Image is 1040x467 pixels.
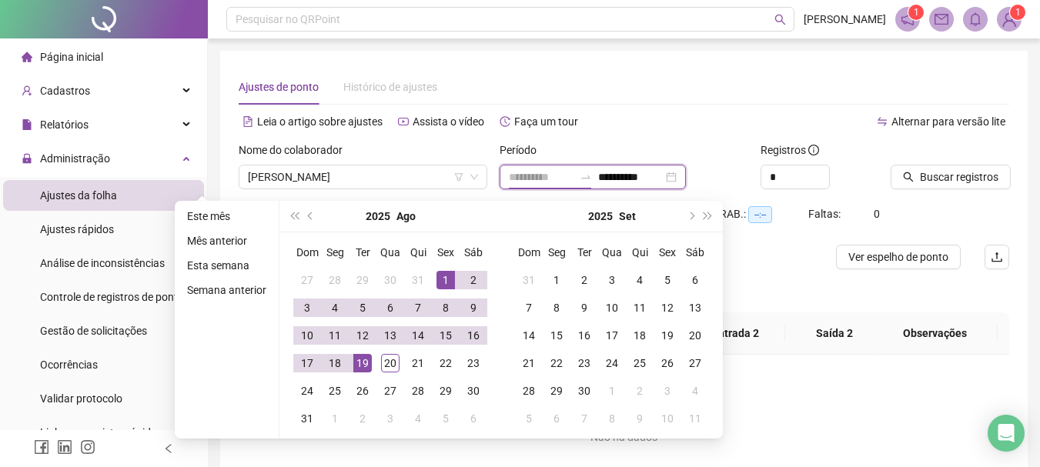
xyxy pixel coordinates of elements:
[464,354,483,372] div: 23
[603,382,621,400] div: 1
[460,266,487,294] td: 2025-08-02
[658,409,677,428] div: 10
[515,322,543,349] td: 2025-09-14
[808,145,819,155] span: info-circle
[626,349,654,377] td: 2025-09-25
[785,312,884,355] th: Saída 2
[432,322,460,349] td: 2025-08-15
[454,172,463,182] span: filter
[293,377,321,405] td: 2025-08-24
[681,405,709,432] td: 2025-10-11
[681,349,709,377] td: 2025-09-27
[626,266,654,294] td: 2025-09-04
[654,349,681,377] td: 2025-09-26
[398,116,409,127] span: youtube
[514,115,578,128] span: Faça um tour
[686,354,704,372] div: 27
[686,271,704,289] div: 6
[681,239,709,266] th: Sáb
[353,326,372,345] div: 12
[575,299,594,317] div: 9
[872,312,998,355] th: Observações
[682,201,699,232] button: next-year
[242,116,253,127] span: file-text
[381,326,400,345] div: 13
[248,165,478,188] span: GUILHERME DE SOUZA VERZAS
[376,294,404,322] td: 2025-08-06
[626,322,654,349] td: 2025-09-18
[515,405,543,432] td: 2025-10-05
[543,405,570,432] td: 2025-10-06
[298,299,316,317] div: 3
[40,118,89,131] span: Relatórios
[22,85,32,96] span: user-add
[570,377,598,405] td: 2025-09-30
[460,405,487,432] td: 2025-09-06
[293,322,321,349] td: 2025-08-10
[658,299,677,317] div: 12
[547,299,566,317] div: 8
[381,299,400,317] div: 6
[349,377,376,405] td: 2025-08-26
[353,409,372,428] div: 2
[1015,7,1021,18] span: 1
[376,349,404,377] td: 2025-08-20
[376,322,404,349] td: 2025-08-13
[658,382,677,400] div: 3
[404,322,432,349] td: 2025-08-14
[40,85,90,97] span: Cadastros
[630,299,649,317] div: 11
[836,245,961,269] button: Ver espelho de ponto
[598,266,626,294] td: 2025-09-03
[460,322,487,349] td: 2025-08-16
[349,322,376,349] td: 2025-08-12
[464,409,483,428] div: 6
[436,299,455,317] div: 8
[409,299,427,317] div: 7
[404,349,432,377] td: 2025-08-21
[520,354,538,372] div: 21
[40,257,165,269] span: Análise de inconsistências
[543,239,570,266] th: Seg
[575,354,594,372] div: 23
[630,409,649,428] div: 9
[293,294,321,322] td: 2025-08-03
[40,152,110,165] span: Administração
[580,171,592,183] span: to
[34,439,49,455] span: facebook
[40,392,122,405] span: Validar protocolo
[630,354,649,372] div: 25
[303,201,319,232] button: prev-year
[654,266,681,294] td: 2025-09-05
[436,382,455,400] div: 29
[257,115,383,128] span: Leia o artigo sobre ajustes
[630,326,649,345] div: 18
[321,239,349,266] th: Seg
[700,201,717,232] button: super-next-year
[353,354,372,372] div: 19
[376,266,404,294] td: 2025-07-30
[181,207,273,225] li: Este mês
[908,5,924,20] sup: 1
[298,409,316,428] div: 31
[701,205,808,223] div: H. TRAB.:
[404,377,432,405] td: 2025-08-28
[681,266,709,294] td: 2025-09-06
[520,271,538,289] div: 31
[376,377,404,405] td: 2025-08-27
[570,349,598,377] td: 2025-09-23
[404,239,432,266] th: Qui
[598,377,626,405] td: 2025-10-01
[630,382,649,400] div: 2
[321,349,349,377] td: 2025-08-18
[686,299,704,317] div: 13
[464,326,483,345] div: 16
[40,189,117,202] span: Ajustes da folha
[181,232,273,250] li: Mês anterior
[404,266,432,294] td: 2025-07-31
[804,11,886,28] span: [PERSON_NAME]
[686,326,704,345] div: 20
[654,405,681,432] td: 2025-10-10
[848,249,948,265] span: Ver espelho de ponto
[163,443,174,454] span: left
